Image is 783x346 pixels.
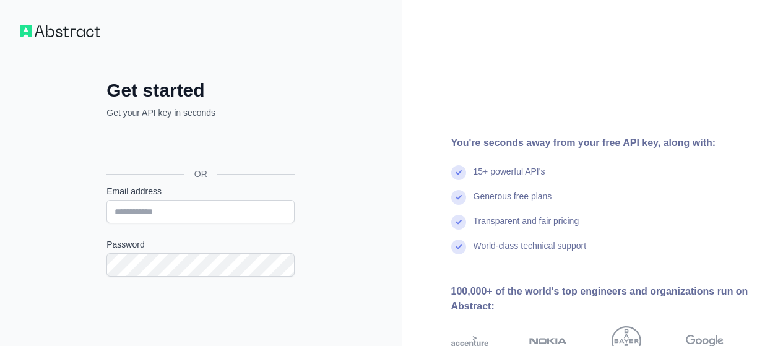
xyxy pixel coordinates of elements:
[474,190,552,215] div: Generous free plans
[106,79,295,102] h2: Get started
[106,292,295,340] iframe: reCAPTCHA
[20,25,100,37] img: Workflow
[106,185,295,197] label: Email address
[451,165,466,180] img: check mark
[451,240,466,254] img: check mark
[474,215,579,240] div: Transparent and fair pricing
[451,284,764,314] div: 100,000+ of the world's top engineers and organizations run on Abstract:
[451,215,466,230] img: check mark
[474,165,545,190] div: 15+ powerful API's
[100,132,298,160] iframe: Sign in with Google Button
[106,106,295,119] p: Get your API key in seconds
[106,238,295,251] label: Password
[474,240,587,264] div: World-class technical support
[184,168,217,180] span: OR
[451,190,466,205] img: check mark
[451,136,764,150] div: You're seconds away from your free API key, along with:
